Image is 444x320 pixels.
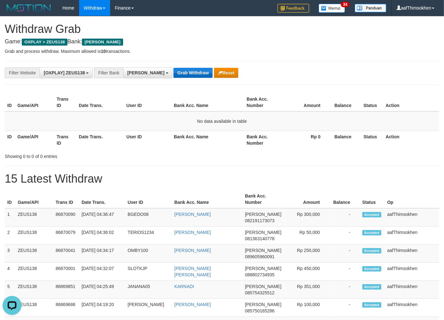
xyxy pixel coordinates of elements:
[362,284,381,290] span: Accepted
[385,245,439,263] td: aafThimsokhen
[174,248,211,253] a: [PERSON_NAME]
[79,190,125,208] th: Date Trans.
[329,299,360,317] td: -
[330,131,361,149] th: Balance
[53,190,79,208] th: Trans ID
[385,263,439,281] td: aafThimsokhen
[53,263,79,281] td: 86870001
[15,190,53,208] th: Game/API
[284,245,329,263] td: Rp 250,000
[284,299,329,317] td: Rp 100,000
[5,263,15,281] td: 4
[79,245,125,263] td: [DATE] 04:34:17
[5,67,40,78] div: Filter Website
[5,48,439,54] p: Grab and process withdraw. Maximum allowed is transactions.
[15,299,53,317] td: ZEUS138
[383,93,439,111] th: Action
[15,245,53,263] td: ZEUS138
[54,131,76,149] th: Trans ID
[214,68,238,78] button: Reset
[362,248,381,254] span: Accepted
[284,208,329,227] td: Rp 300,000
[245,308,274,313] span: Copy 085750165286 to clipboard
[3,3,22,22] button: Open LiveChat chat widget
[244,131,283,149] th: Bank Acc. Number
[329,208,360,227] td: -
[15,131,54,149] th: Game/API
[284,190,329,208] th: Amount
[284,227,329,245] td: Rp 50,000
[79,208,125,227] td: [DATE] 04:36:47
[362,302,381,308] span: Accepted
[79,281,125,299] td: [DATE] 04:25:49
[329,263,360,281] td: -
[385,227,439,245] td: aafThimsokhen
[5,23,439,35] h1: Withdraw Grab
[329,190,360,208] th: Balance
[361,93,383,111] th: Status
[125,227,172,245] td: TERIOS1234
[5,3,53,13] img: MOTION_logo.png
[54,93,76,111] th: Trans ID
[5,151,180,160] div: Showing 0 to 0 of 0 entries
[284,263,329,281] td: Rp 450,000
[125,208,172,227] td: BGEDO08
[94,67,123,78] div: Filter Bank
[245,248,281,253] span: [PERSON_NAME]
[123,67,172,78] button: [PERSON_NAME]
[245,212,281,217] span: [PERSON_NAME]
[385,190,439,208] th: Op
[245,272,274,277] span: Copy 088802734935 to clipboard
[329,281,360,299] td: -
[360,190,385,208] th: Status
[362,266,381,272] span: Accepted
[79,227,125,245] td: [DATE] 04:36:02
[15,263,53,281] td: ZEUS138
[171,131,244,149] th: Bank Acc. Name
[53,227,79,245] td: 86870079
[361,131,383,149] th: Status
[329,245,360,263] td: -
[245,218,274,223] span: Copy 082191173073 to clipboard
[125,281,172,299] td: JANANA05
[245,284,281,289] span: [PERSON_NAME]
[53,281,79,299] td: 86869851
[174,212,211,217] a: [PERSON_NAME]
[362,212,381,217] span: Accepted
[5,190,15,208] th: ID
[53,208,79,227] td: 86870090
[76,131,124,149] th: Date Trans.
[173,68,212,78] button: Grab Withdraw
[82,39,123,46] span: [PERSON_NAME]
[245,290,274,295] span: Copy 085754325512 to clipboard
[5,131,15,149] th: ID
[125,190,172,208] th: User ID
[174,302,211,307] a: [PERSON_NAME]
[278,4,309,13] img: Feedback.jpg
[15,227,53,245] td: ZEUS138
[383,131,439,149] th: Action
[284,93,330,111] th: Amount
[5,208,15,227] td: 1
[5,173,439,185] h1: 15 Latest Withdraw
[172,190,242,208] th: Bank Acc. Name
[245,230,281,235] span: [PERSON_NAME]
[244,93,283,111] th: Bank Acc. Number
[125,299,172,317] td: [PERSON_NAME]
[5,39,439,45] h4: Game: Bank:
[44,70,85,75] span: [OXPLAY] ZEUS138
[101,49,106,54] strong: 10
[124,131,171,149] th: User ID
[245,302,281,307] span: [PERSON_NAME]
[15,208,53,227] td: ZEUS138
[5,245,15,263] td: 3
[329,227,360,245] td: -
[284,281,329,299] td: Rp 351,000
[362,230,381,235] span: Accepted
[5,281,15,299] td: 5
[22,39,67,46] span: OXPLAY > ZEUS138
[5,111,439,131] td: No data available in table
[125,245,172,263] td: OMBY100
[5,227,15,245] td: 2
[174,230,211,235] a: [PERSON_NAME]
